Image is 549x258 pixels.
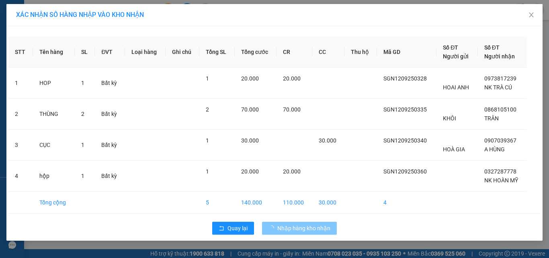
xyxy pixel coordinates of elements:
td: Bất kỳ [95,68,125,99]
td: Bất kỳ [95,161,125,192]
span: rollback [219,225,224,232]
span: 70.000 [283,106,301,113]
span: SGN1209250335 [383,106,427,113]
span: HOAI ANH [443,84,469,91]
span: 20.000 [283,168,301,175]
th: Loại hàng [125,37,165,68]
td: hộp [33,161,74,192]
span: Người nhận [484,53,515,60]
span: 70.000 [241,106,259,113]
span: 20.000 [283,75,301,82]
th: Tên hàng [33,37,74,68]
span: NK HOÀN MỸ [484,177,518,184]
span: 1 [206,137,209,144]
td: THÙNG [33,99,74,130]
td: 5 [199,192,235,214]
td: CỤC [33,130,74,161]
span: Nhập hàng kho nhận [277,224,330,233]
th: Tổng SL [199,37,235,68]
span: SGN1209250360 [383,168,427,175]
span: 1 [206,75,209,82]
span: 0907039367 [484,137,516,144]
th: Mã GD [377,37,436,68]
span: NK TRÀ CÚ [484,84,512,91]
button: Close [520,4,543,27]
td: 110.000 [277,192,312,214]
span: 0973817239 [484,75,516,82]
button: Nhập hàng kho nhận [262,222,337,235]
th: Ghi chú [166,37,199,68]
td: 3 [8,130,33,161]
td: Bất kỳ [95,130,125,161]
td: 140.000 [235,192,277,214]
span: close [528,12,535,18]
span: 20.000 [241,168,259,175]
span: SGN1209250340 [383,137,427,144]
td: 1 [8,68,33,99]
span: loading [268,225,277,231]
span: Số ĐT [443,44,458,51]
span: Người gửi [443,53,469,60]
span: Số ĐT [484,44,500,51]
span: SGN1209250328 [383,75,427,82]
td: HOP [33,68,74,99]
span: HOÀ GIA [443,146,465,153]
button: rollbackQuay lại [212,222,254,235]
span: 2 [206,106,209,113]
span: 30.000 [241,137,259,144]
th: ĐVT [95,37,125,68]
th: SL [75,37,95,68]
span: XÁC NHẬN SỐ HÀNG NHẬP VÀO KHO NHẬN [16,11,144,19]
span: A HÙNG [484,146,505,153]
span: TRÂN [484,115,499,122]
td: Bất kỳ [95,99,125,130]
span: 1 [81,80,84,86]
span: 1 [81,142,84,148]
span: KHÔI [443,115,456,122]
td: 4 [8,161,33,192]
span: 1 [81,173,84,179]
span: Quay lại [227,224,248,233]
td: 30.000 [312,192,344,214]
th: Tổng cước [235,37,277,68]
th: STT [8,37,33,68]
th: CC [312,37,344,68]
span: 0868105100 [484,106,516,113]
th: Thu hộ [344,37,377,68]
span: 2 [81,111,84,117]
td: Tổng cộng [33,192,74,214]
td: 4 [377,192,436,214]
span: 20.000 [241,75,259,82]
th: CR [277,37,312,68]
span: 0327287778 [484,168,516,175]
span: 1 [206,168,209,175]
span: 30.000 [319,137,336,144]
td: 2 [8,99,33,130]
